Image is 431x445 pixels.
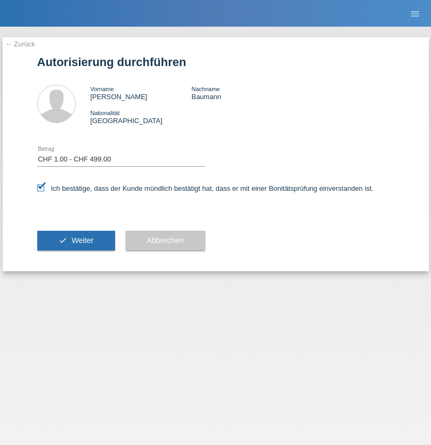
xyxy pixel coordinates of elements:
[91,86,114,92] span: Vorname
[59,236,67,245] i: check
[37,55,394,69] h1: Autorisierung durchführen
[410,9,420,19] i: menu
[91,109,192,125] div: [GEOGRAPHIC_DATA]
[126,231,205,251] button: Abbrechen
[5,40,35,48] a: ← Zurück
[71,236,93,245] span: Weiter
[37,184,374,192] label: Ich bestätige, dass der Kunde mündlich bestätigt hat, dass er mit einer Bonitätsprüfung einversta...
[191,86,219,92] span: Nachname
[147,236,184,245] span: Abbrechen
[91,110,120,116] span: Nationalität
[404,10,426,17] a: menu
[191,85,292,101] div: Baumann
[91,85,192,101] div: [PERSON_NAME]
[37,231,115,251] button: check Weiter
